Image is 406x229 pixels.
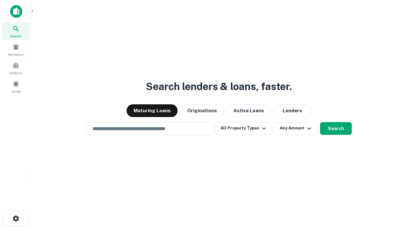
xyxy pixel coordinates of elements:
[146,79,292,94] h3: Search lenders & loans, faster.
[8,52,23,57] span: Borrowers
[273,104,311,117] button: Lenders
[180,104,224,117] button: Originations
[320,122,352,135] button: Search
[2,59,30,77] a: Contacts
[127,104,178,117] button: Maturing Loans
[10,70,22,75] span: Contacts
[215,122,271,135] button: All Property Types
[2,78,30,95] a: Saved
[10,33,22,38] span: Search
[374,178,406,209] iframe: Chat Widget
[10,5,22,18] img: capitalize-icon.png
[2,41,30,58] a: Borrowers
[226,104,271,117] button: Active Loans
[273,122,318,135] button: Any Amount
[2,23,30,40] a: Search
[11,89,21,94] span: Saved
